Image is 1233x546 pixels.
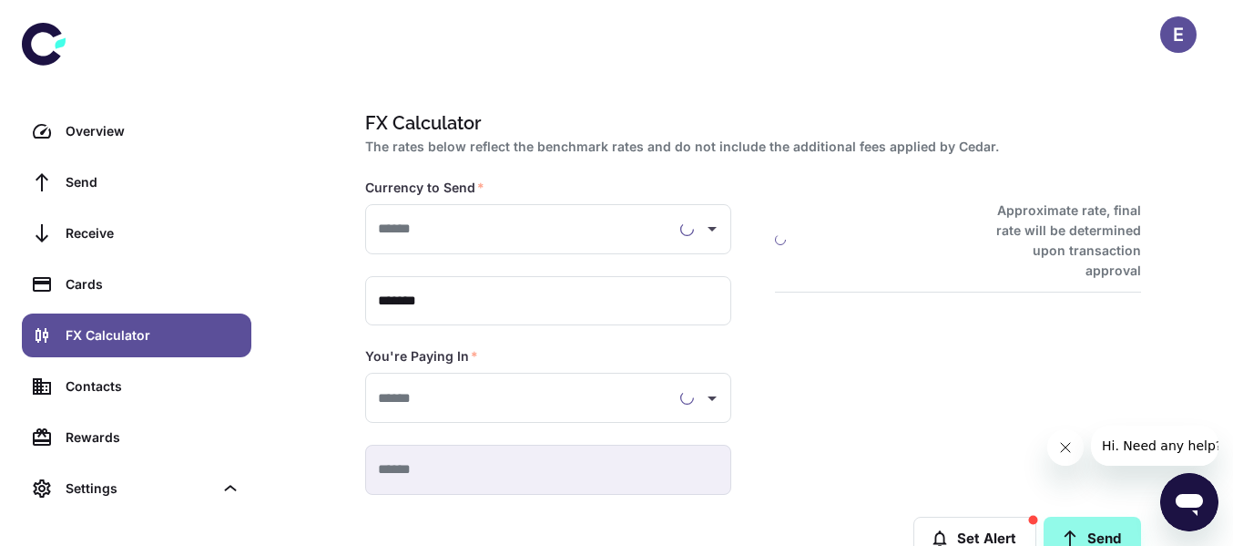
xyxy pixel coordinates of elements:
iframe: Message from company [1091,426,1218,466]
button: E [1160,16,1197,53]
a: Send [22,160,251,204]
a: Overview [22,109,251,153]
a: Rewards [22,416,251,459]
div: Send [66,172,240,192]
div: Settings [22,467,251,510]
label: Currency to Send [365,179,484,197]
div: FX Calculator [66,325,240,345]
button: Open [699,386,725,411]
h6: Approximate rate, final rate will be determined upon transaction approval [976,201,1141,281]
div: Contacts [66,376,240,397]
button: Open [699,216,725,242]
div: Settings [66,479,213,499]
a: Receive [22,211,251,255]
div: Overview [66,121,240,141]
h1: FX Calculator [365,109,1134,137]
span: Hi. Need any help? [11,13,131,27]
a: Cards [22,263,251,306]
div: Cards [66,274,240,294]
a: Contacts [22,365,251,408]
div: Rewards [66,428,240,448]
label: You're Paying In [365,347,478,366]
iframe: Close message [1047,429,1084,466]
div: Receive [66,223,240,243]
a: FX Calculator [22,314,251,357]
iframe: Button to launch messaging window [1160,473,1218,531]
